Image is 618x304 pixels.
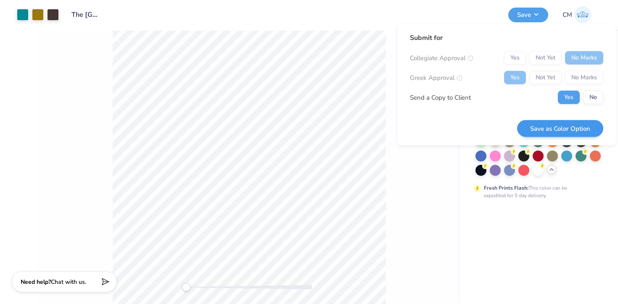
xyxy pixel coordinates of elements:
[51,278,86,286] span: Chat with us.
[484,185,528,191] strong: Fresh Prints Flash:
[65,6,106,23] input: Untitled Design
[574,6,591,23] img: Chloe Murlin
[559,6,595,23] a: CM
[558,91,580,104] button: Yes
[182,283,190,291] div: Accessibility label
[583,91,603,104] button: No
[563,10,572,20] span: CM
[21,278,51,286] strong: Need help?
[410,33,603,43] div: Submit for
[410,93,471,102] div: Send a Copy to Client
[517,120,603,137] button: Save as Color Option
[508,8,548,22] button: Save
[484,184,587,199] div: This color can be expedited for 5 day delivery.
